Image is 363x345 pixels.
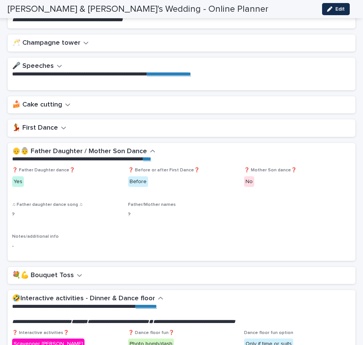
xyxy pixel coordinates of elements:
[128,176,148,187] div: Before
[12,271,74,280] h2: 💐💪 Bouquet Toss
[8,4,268,15] h2: [PERSON_NAME] & [PERSON_NAME]'s Wedding - Online Planner
[12,295,155,303] h2: 🤣Interactive activities - Dinner & Dance floor
[12,234,59,239] span: Notes/additional info
[12,202,83,207] span: ♫ Father daughter dance song ♫
[12,176,24,187] div: Yes
[12,147,155,156] button: 👴👵 Father Daughter / Mother Son Dance
[12,168,75,172] span: ❓ Father Daughter dance❓
[12,295,163,303] button: 🤣Interactive activities - Dinner & Dance floor
[244,331,293,335] span: Dance floor fun option
[12,242,351,250] p: -
[128,202,176,207] span: Father/Mother names
[12,147,147,156] h2: 👴👵 Father Daughter / Mother Son Dance
[12,39,80,47] h2: 🥂 Champagne tower
[335,6,345,12] span: Edit
[244,168,297,172] span: ❓ Mother Son dance❓
[12,101,62,109] h2: 🍰 Cake cutting
[12,62,54,71] h2: 🎤 Speeches
[12,124,58,132] h2: 💃 First Dance
[12,101,70,109] button: 🍰 Cake cutting
[128,211,235,219] p: ?
[12,211,119,219] p: ?
[128,168,200,172] span: ❓ Before or after First Dance❓
[12,271,82,280] button: 💐💪 Bouquet Toss
[128,331,174,335] span: ❓ Dance floor fun❓
[12,124,66,132] button: 💃 First Dance
[12,39,89,47] button: 🥂 Champagne tower
[12,331,69,335] span: ❓ Interactive activities❓
[12,62,62,71] button: 🎤 Speeches
[244,176,254,187] div: No
[322,3,350,15] button: Edit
